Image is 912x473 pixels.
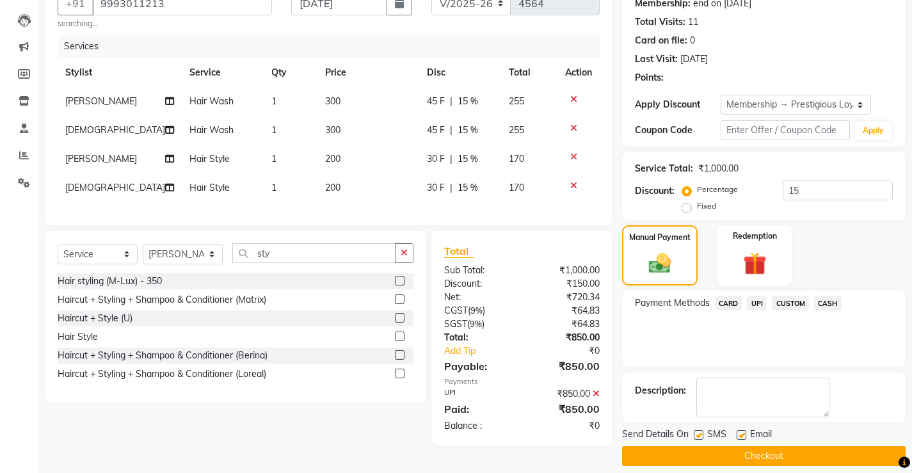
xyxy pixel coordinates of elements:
[271,153,276,164] span: 1
[733,230,777,242] label: Redemption
[697,200,716,212] label: Fixed
[635,98,721,111] div: Apply Discount
[698,162,739,175] div: ₹1,000.00
[59,35,609,58] div: Services
[536,344,609,358] div: ₹0
[522,358,609,374] div: ₹850.00
[522,264,609,277] div: ₹1,000.00
[58,275,162,288] div: Hair styling (M-Lux) - 350
[522,317,609,331] div: ₹64.83
[189,153,230,164] span: Hair Style
[622,446,906,466] button: Checkout
[509,124,524,136] span: 255
[182,58,263,87] th: Service
[470,305,483,316] span: 9%
[450,95,452,108] span: |
[522,304,609,317] div: ₹64.83
[435,401,522,417] div: Paid:
[325,95,340,107] span: 300
[680,52,708,66] div: [DATE]
[427,152,445,166] span: 30 F
[435,419,522,433] div: Balance :
[522,331,609,344] div: ₹850.00
[58,349,268,362] div: Haircut + Styling + Shampoo & Conditioner (Berina)
[635,162,693,175] div: Service Total:
[189,182,230,193] span: Hair Style
[522,277,609,291] div: ₹150.00
[458,124,478,137] span: 15 %
[501,58,557,87] th: Total
[635,34,687,47] div: Card on file:
[271,95,276,107] span: 1
[427,124,445,137] span: 45 F
[435,317,522,331] div: ( )
[444,376,600,387] div: Payments
[450,124,452,137] span: |
[435,358,522,374] div: Payable:
[635,52,678,66] div: Last Visit:
[509,153,524,164] span: 170
[232,243,396,263] input: Search or Scan
[522,419,609,433] div: ₹0
[470,319,482,329] span: 9%
[635,184,675,198] div: Discount:
[715,296,742,310] span: CARD
[707,428,726,444] span: SMS
[557,58,600,87] th: Action
[189,95,234,107] span: Hair Wash
[419,58,501,87] th: Disc
[65,95,137,107] span: [PERSON_NAME]
[444,318,467,330] span: SGST
[264,58,318,87] th: Qty
[635,124,721,137] div: Coupon Code
[58,330,98,344] div: Hair Style
[58,18,272,29] small: searching...
[688,15,698,29] div: 11
[450,152,452,166] span: |
[772,296,809,310] span: CUSTOM
[522,401,609,417] div: ₹850.00
[855,121,892,140] button: Apply
[435,387,522,401] div: UPI
[58,367,266,381] div: Haircut + Styling + Shampoo & Conditioner (Loreal)
[635,71,664,84] div: Points:
[325,182,340,193] span: 200
[444,245,474,258] span: Total
[522,291,609,304] div: ₹720.34
[271,124,276,136] span: 1
[427,181,445,195] span: 30 F
[58,58,182,87] th: Stylist
[58,293,266,307] div: Haircut + Styling + Shampoo & Conditioner (Matrix)
[635,384,686,397] div: Description:
[65,182,165,193] span: [DEMOGRAPHIC_DATA]
[721,120,850,140] input: Enter Offer / Coupon Code
[458,95,478,108] span: 15 %
[629,232,691,243] label: Manual Payment
[65,153,137,164] span: [PERSON_NAME]
[325,153,340,164] span: 200
[427,95,445,108] span: 45 F
[635,296,710,310] span: Payment Methods
[271,182,276,193] span: 1
[435,277,522,291] div: Discount:
[458,181,478,195] span: 15 %
[690,34,695,47] div: 0
[642,251,678,277] img: _cash.svg
[458,152,478,166] span: 15 %
[435,304,522,317] div: ( )
[509,95,524,107] span: 255
[58,312,132,325] div: Haircut + Style (U)
[622,428,689,444] span: Send Details On
[509,182,524,193] span: 170
[435,344,536,358] a: Add Tip
[317,58,419,87] th: Price
[697,184,738,195] label: Percentage
[814,296,842,310] span: CASH
[435,264,522,277] div: Sub Total:
[189,124,234,136] span: Hair Wash
[325,124,340,136] span: 300
[435,291,522,304] div: Net:
[747,296,767,310] span: UPI
[736,250,774,278] img: _gift.svg
[435,331,522,344] div: Total:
